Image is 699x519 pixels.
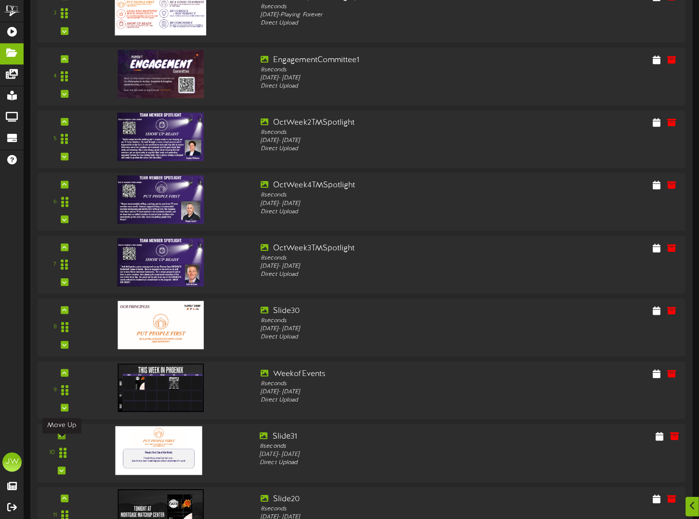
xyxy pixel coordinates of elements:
[53,386,57,394] div: 9
[261,505,516,513] div: 8 seconds
[261,145,516,153] div: Direct Upload
[260,431,518,442] div: Slide31
[53,324,57,332] div: 8
[261,334,516,342] div: Direct Upload
[261,117,516,129] div: OctWeek2TMSpotlight
[260,451,518,459] div: [DATE] - [DATE]
[260,459,518,467] div: Direct Upload
[118,176,204,224] img: 44a66521-2dfd-41aa-8415-0bcb447fc505.jpg
[261,66,516,74] div: 8 seconds
[261,208,516,216] div: Direct Upload
[261,82,516,91] div: Direct Upload
[261,306,516,317] div: Slide30
[261,380,516,388] div: 8 seconds
[261,262,516,271] div: [DATE] - [DATE]
[261,181,516,192] div: OctWeek4TMSpotlight
[118,50,203,98] img: af0e2512-c96c-4157-90a6-5e3ecb229ed9.jpg
[261,3,516,11] div: 8 seconds
[53,198,57,206] div: 6
[261,369,516,380] div: WeekofEvents
[118,301,203,349] img: ed072de1-9038-4c84-b037-d9f13e7526a2.jpg
[261,388,516,396] div: [DATE] - [DATE]
[261,325,516,333] div: [DATE] - [DATE]
[118,238,204,286] img: 695dd0a8-9088-4109-9575-205e7adc6880.jpg
[2,453,22,472] div: JW
[261,494,516,505] div: Slide20
[261,20,516,28] div: Direct Upload
[261,191,516,199] div: 8 seconds
[261,317,516,325] div: 8 seconds
[261,243,516,254] div: OctWeek3TMSpotlight
[261,11,516,19] div: [DATE] - Playing Forever
[49,449,55,457] div: 10
[261,137,516,145] div: [DATE] - [DATE]
[261,396,516,404] div: Direct Upload
[118,113,204,161] img: 93348523-eb74-4bd1-bd22-01dfd2f8cb28.jpg
[261,254,516,262] div: 8 seconds
[261,200,516,208] div: [DATE] - [DATE]
[261,271,516,279] div: Direct Upload
[261,74,516,82] div: [DATE] - [DATE]
[261,55,516,66] div: EngagementCommittee1
[115,427,202,475] img: 11444895-3d4e-4407-8ba9-214ce79344bd.jpg
[261,129,516,137] div: 8 seconds
[260,442,518,451] div: 8 seconds
[118,364,203,412] img: 5e234d08-7d1d-4364-9948-ca676e5eafd9.jpg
